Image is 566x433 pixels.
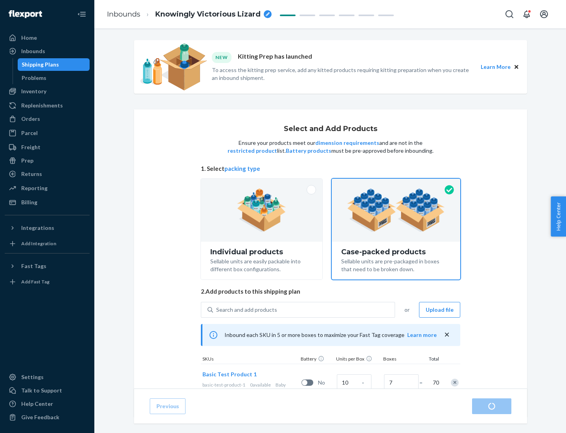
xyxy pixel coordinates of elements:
[5,31,90,44] a: Home
[9,10,42,18] img: Flexport logo
[419,379,427,387] span: =
[5,168,90,180] a: Returns
[5,154,90,167] a: Prep
[443,331,451,339] button: close
[21,87,46,95] div: Inventory
[519,6,535,22] button: Open notifications
[21,129,38,137] div: Parcel
[21,198,37,206] div: Billing
[228,147,277,155] button: restricted product
[5,99,90,112] a: Replenishments
[299,355,334,364] div: Battery
[481,63,511,71] button: Learn More
[21,170,42,178] div: Returns
[337,374,371,390] input: Case Quantity
[201,287,460,296] span: 2. Add products to this shipping plan
[5,276,90,288] a: Add Fast Tag
[407,331,437,339] button: Learn more
[250,382,271,388] span: 0 available
[5,127,90,139] a: Parcel
[21,47,45,55] div: Inbounds
[21,262,46,270] div: Fast Tags
[224,165,260,173] button: packing type
[227,139,434,155] p: Ensure your products meet our and are not in the list. must be pre-approved before inbounding.
[5,398,90,410] a: Help Center
[21,157,33,165] div: Prep
[5,237,90,250] a: Add Integration
[216,306,277,314] div: Search and add products
[404,306,410,314] span: or
[5,384,90,397] a: Talk to Support
[21,34,37,42] div: Home
[202,371,257,377] span: Basic Test Product 1
[22,74,46,82] div: Problems
[315,139,379,147] button: dimension requirements
[74,6,90,22] button: Close Navigation
[22,61,59,68] div: Shipping Plans
[502,6,517,22] button: Open Search Box
[202,382,245,388] span: basic-test-product-1
[382,355,421,364] div: Boxes
[5,141,90,154] a: Freight
[5,222,90,234] button: Integrations
[5,371,90,383] a: Settings
[21,373,44,381] div: Settings
[5,182,90,194] a: Reporting
[212,66,474,82] p: To access the kitting prep service, add any kitted products requiring kitting preparation when yo...
[341,256,451,273] div: Sellable units are pre-packaged in boxes that need to be broken down.
[21,143,40,151] div: Freight
[21,115,40,123] div: Orders
[347,189,445,232] img: case-pack.59cecea509d18c883b923b81aeac6d0b.png
[551,196,566,237] button: Help Center
[5,196,90,209] a: Billing
[150,398,186,414] button: Previous
[101,3,278,26] ol: breadcrumbs
[21,224,54,232] div: Integrations
[512,63,521,71] button: Close
[286,147,331,155] button: Battery products
[384,374,419,390] input: Number of boxes
[5,85,90,98] a: Inventory
[237,189,286,232] img: individual-pack.facf35554cb0f1810c75b2bd6df2d64e.png
[284,125,377,133] h1: Select and Add Products
[431,379,439,387] span: 70
[5,45,90,57] a: Inbounds
[341,248,451,256] div: Case-packed products
[419,302,460,318] button: Upload file
[201,324,460,346] div: Inbound each SKU in 5 or more boxes to maximize your Fast Tag coverage
[212,52,232,63] div: NEW
[202,370,257,378] button: Basic Test Product 1
[238,52,312,63] p: Kitting Prep has launched
[18,58,90,71] a: Shipping Plans
[201,165,460,173] span: 1. Select
[21,184,48,192] div: Reporting
[334,355,382,364] div: Units per Box
[21,240,56,247] div: Add Integration
[451,379,459,387] div: Remove Item
[18,72,90,84] a: Problems
[21,278,50,285] div: Add Fast Tag
[21,413,59,421] div: Give Feedback
[421,355,441,364] div: Total
[107,10,140,19] a: Inbounds
[5,260,90,272] button: Fast Tags
[5,411,90,424] button: Give Feedback
[21,400,53,408] div: Help Center
[21,387,62,394] div: Talk to Support
[5,113,90,125] a: Orders
[202,381,298,395] div: Baby products
[155,9,261,20] span: Knowingly Victorious Lizard
[201,355,299,364] div: SKUs
[21,102,63,109] div: Replenishments
[318,379,334,387] span: No
[536,6,552,22] button: Open account menu
[210,256,313,273] div: Sellable units are easily packable into different box configurations.
[210,248,313,256] div: Individual products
